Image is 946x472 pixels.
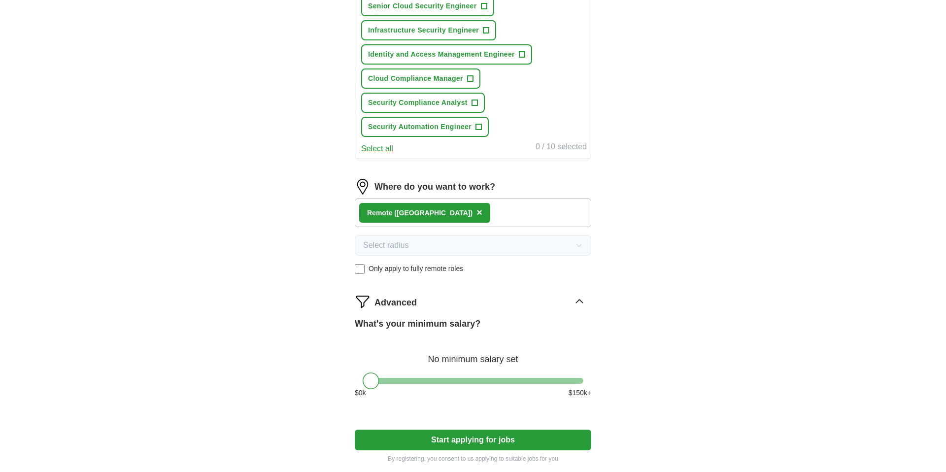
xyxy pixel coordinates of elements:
button: Security Compliance Analyst [361,93,485,113]
label: Where do you want to work? [374,180,495,194]
span: Security Automation Engineer [368,122,472,132]
button: Select all [361,143,393,155]
span: $ 150 k+ [569,388,591,398]
span: Select radius [363,239,409,251]
img: filter [355,294,371,309]
button: Cloud Compliance Manager [361,68,480,89]
span: $ 0 k [355,388,366,398]
span: Infrastructure Security Engineer [368,25,479,35]
button: × [476,205,482,220]
button: Infrastructure Security Engineer [361,20,496,40]
button: Identity and Access Management Engineer [361,44,532,65]
p: By registering, you consent to us applying to suitable jobs for you [355,454,591,463]
span: Advanced [374,296,417,309]
button: Start applying for jobs [355,430,591,450]
span: Security Compliance Analyst [368,98,468,108]
input: Only apply to fully remote roles [355,264,365,274]
div: No minimum salary set [355,342,591,366]
button: Select radius [355,235,591,256]
button: Security Automation Engineer [361,117,489,137]
div: Remote ([GEOGRAPHIC_DATA]) [367,208,473,218]
span: Identity and Access Management Engineer [368,49,515,60]
div: 0 / 10 selected [536,141,587,155]
label: What's your minimum salary? [355,317,480,331]
span: Only apply to fully remote roles [369,264,463,274]
span: × [476,207,482,218]
span: Senior Cloud Security Engineer [368,1,477,11]
span: Cloud Compliance Manager [368,73,463,84]
img: location.png [355,179,371,195]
